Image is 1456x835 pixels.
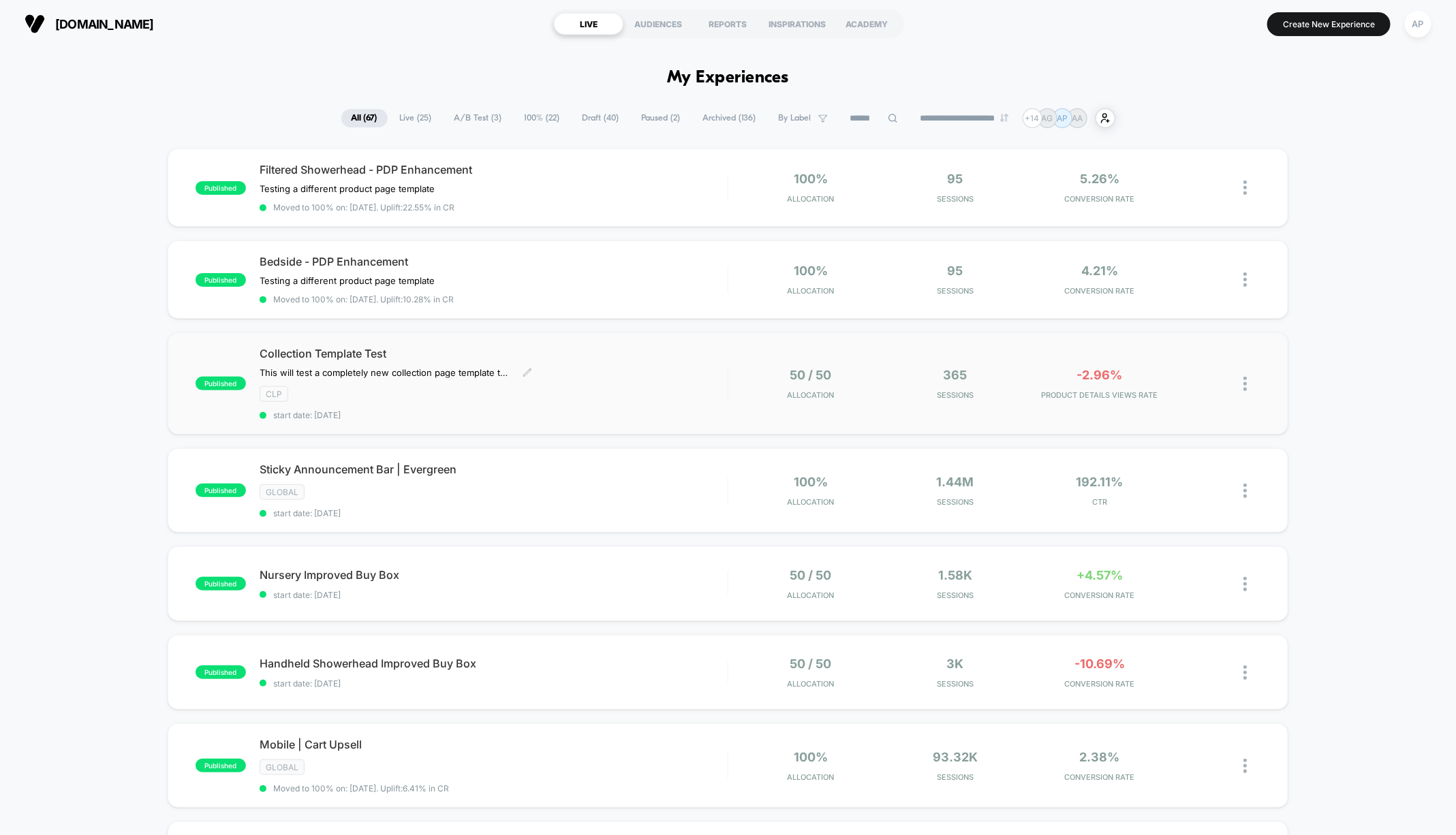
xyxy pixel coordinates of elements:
[886,679,1024,689] span: Sessions
[788,286,835,296] span: Allocation
[341,109,388,127] span: All ( 67 )
[886,286,1024,296] span: Sessions
[794,750,828,764] span: 100%
[947,657,964,671] span: 3k
[260,386,288,402] span: CLP
[948,264,963,278] span: 95
[632,109,691,127] span: Paused ( 2 )
[794,172,828,186] span: 100%
[1243,377,1247,391] img: close
[886,772,1024,782] span: Sessions
[196,377,246,390] span: published
[20,13,158,35] button: [DOMAIN_NAME]
[832,13,901,35] div: ACADEMY
[1031,497,1168,507] span: CTR
[444,109,512,127] span: A/B Test ( 3 )
[390,109,442,127] span: Live ( 25 )
[1072,113,1083,123] p: AA
[196,484,246,497] span: published
[788,590,835,600] span: Allocation
[260,508,728,518] span: start date: [DATE]
[794,475,828,489] span: 100%
[790,657,832,671] span: 50 / 50
[260,462,728,476] span: Sticky Announcement Bar | Evergreen
[260,410,728,420] span: start date: [DATE]
[779,113,811,123] span: By Label
[196,577,246,590] span: published
[260,590,728,600] span: start date: [DATE]
[886,590,1024,600] span: Sessions
[1031,679,1168,689] span: CONVERSION RATE
[937,475,974,489] span: 1.44M
[1080,172,1119,186] span: 5.26%
[788,390,835,400] span: Allocation
[1243,180,1247,195] img: close
[1076,568,1123,582] span: +4.57%
[1057,113,1068,123] p: AP
[572,109,630,127] span: Draft ( 40 )
[1000,114,1008,122] img: end
[260,275,435,286] span: Testing a different product page template
[1031,390,1168,400] span: PRODUCT DETAILS VIEWS RATE
[260,255,728,268] span: Bedside - PDP Enhancement
[788,772,835,782] span: Allocation
[1031,772,1168,782] span: CONVERSION RATE
[1076,475,1124,489] span: 192.11%
[762,13,832,35] div: INSPIRATIONS
[260,163,728,176] span: Filtered Showerhead - PDP Enhancement
[554,13,623,35] div: LIVE
[514,109,570,127] span: 100% ( 22 )
[693,109,766,127] span: Archived ( 136 )
[1042,113,1053,123] p: AG
[260,367,512,378] span: This will test a completely new collection page template that emphasizes the main products with l...
[1031,194,1168,204] span: CONVERSION RATE
[260,657,728,670] span: Handheld Showerhead Improved Buy Box
[1081,264,1118,278] span: 4.21%
[260,738,728,751] span: Mobile | Cart Upsell
[273,294,454,304] span: Moved to 100% on: [DATE] . Uplift: 10.28% in CR
[1243,484,1247,498] img: close
[260,347,728,360] span: Collection Template Test
[1074,657,1125,671] span: -10.69%
[788,679,835,689] span: Allocation
[260,678,728,689] span: start date: [DATE]
[788,194,835,204] span: Allocation
[886,194,1024,204] span: Sessions
[948,172,963,186] span: 95
[667,68,789,88] h1: My Experiences
[25,14,45,34] img: Visually logo
[1023,108,1042,128] div: + 14
[196,273,246,287] span: published
[1405,11,1431,37] div: AP
[944,368,967,382] span: 365
[260,568,728,582] span: Nursery Improved Buy Box
[938,568,972,582] span: 1.58k
[886,390,1024,400] span: Sessions
[196,759,246,772] span: published
[790,368,832,382] span: 50 / 50
[273,783,449,793] span: Moved to 100% on: [DATE] . Uplift: 6.41% in CR
[1401,10,1436,38] button: AP
[1031,590,1168,600] span: CONVERSION RATE
[788,497,835,507] span: Allocation
[1243,665,1247,680] img: close
[260,484,305,500] span: GLOBAL
[55,17,154,31] span: [DOMAIN_NAME]
[623,13,693,35] div: AUDIENCES
[886,497,1024,507] span: Sessions
[794,264,828,278] span: 100%
[1243,272,1247,287] img: close
[196,665,246,679] span: published
[790,568,832,582] span: 50 / 50
[1077,368,1123,382] span: -2.96%
[693,13,762,35] div: REPORTS
[1080,750,1120,764] span: 2.38%
[1243,759,1247,773] img: close
[196,181,246,195] span: published
[273,202,454,212] span: Moved to 100% on: [DATE] . Uplift: 22.55% in CR
[933,750,978,764] span: 93.32k
[1267,12,1391,36] button: Create New Experience
[1243,577,1247,591] img: close
[260,759,305,775] span: GLOBAL
[260,183,435,194] span: Testing a different product page template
